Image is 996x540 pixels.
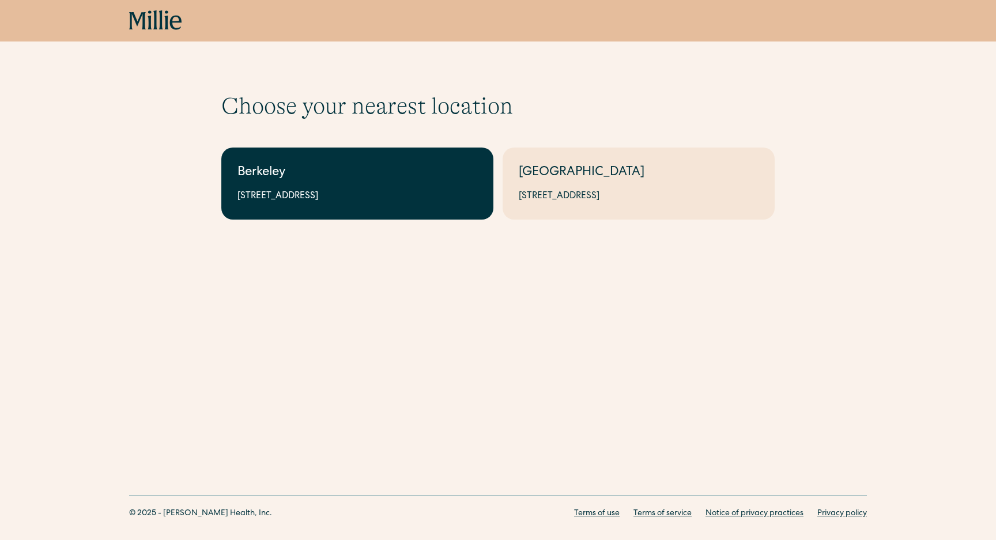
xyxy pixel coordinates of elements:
[574,508,620,520] a: Terms of use
[705,508,803,520] a: Notice of privacy practices
[221,92,775,120] h1: Choose your nearest location
[129,10,182,31] a: home
[237,164,477,183] div: Berkeley
[817,508,867,520] a: Privacy policy
[221,148,493,220] a: Berkeley[STREET_ADDRESS]
[129,508,272,520] div: © 2025 - [PERSON_NAME] Health, Inc.
[519,164,759,183] div: [GEOGRAPHIC_DATA]
[503,148,775,220] a: [GEOGRAPHIC_DATA][STREET_ADDRESS]
[633,508,692,520] a: Terms of service
[237,190,477,203] div: [STREET_ADDRESS]
[519,190,759,203] div: [STREET_ADDRESS]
